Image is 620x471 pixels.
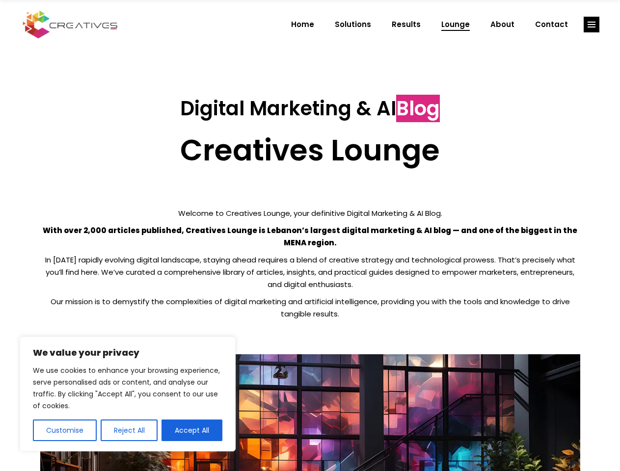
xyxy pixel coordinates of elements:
[20,337,236,451] div: We value your privacy
[392,12,421,37] span: Results
[441,12,470,37] span: Lounge
[162,419,222,441] button: Accept All
[381,12,431,37] a: Results
[431,12,480,37] a: Lounge
[33,365,222,412] p: We use cookies to enhance your browsing experience, serve personalised ads or content, and analys...
[335,12,371,37] span: Solutions
[40,207,580,219] p: Welcome to Creatives Lounge, your definitive Digital Marketing & AI Blog.
[40,97,580,120] h3: Digital Marketing & AI
[40,132,580,168] h2: Creatives Lounge
[396,95,440,122] span: Blog
[33,419,97,441] button: Customise
[525,12,578,37] a: Contact
[490,12,514,37] span: About
[43,225,577,248] strong: With over 2,000 articles published, Creatives Lounge is Lebanon’s largest digital marketing & AI ...
[40,295,580,320] p: Our mission is to demystify the complexities of digital marketing and artificial intelligence, pr...
[480,12,525,37] a: About
[281,12,324,37] a: Home
[584,17,599,32] a: link
[324,12,381,37] a: Solutions
[40,254,580,290] p: In [DATE] rapidly evolving digital landscape, staying ahead requires a blend of creative strategy...
[291,12,314,37] span: Home
[21,9,120,40] img: Creatives
[535,12,568,37] span: Contact
[33,347,222,359] p: We value your privacy
[101,419,158,441] button: Reject All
